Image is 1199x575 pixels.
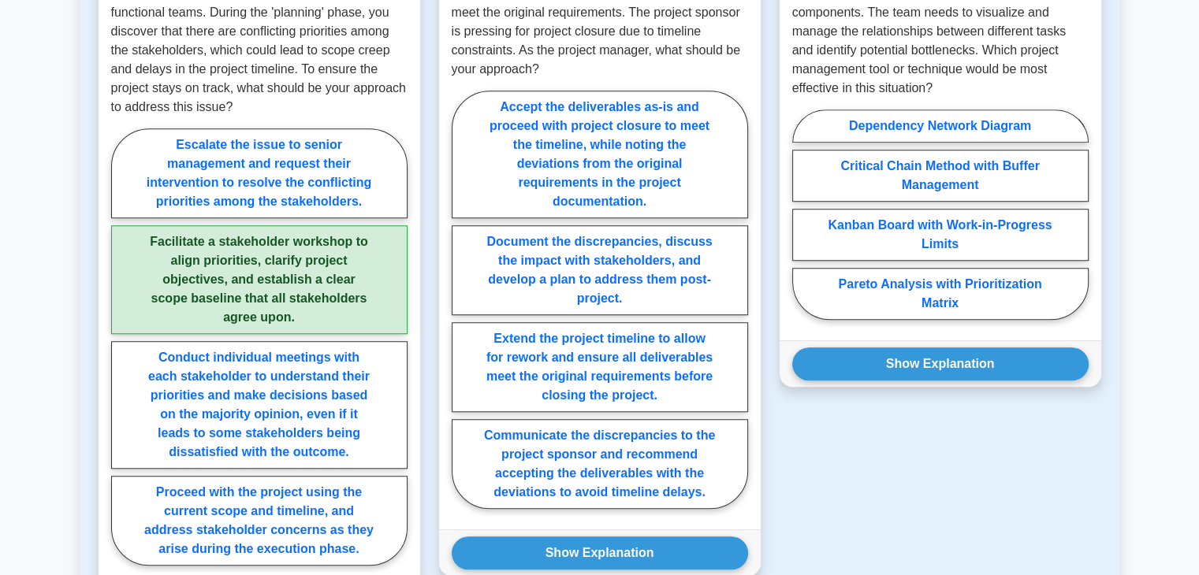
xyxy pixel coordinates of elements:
[111,225,408,334] label: Facilitate a stakeholder workshop to align priorities, clarify project objectives, and establish ...
[792,209,1089,261] label: Kanban Board with Work-in-Progress Limits
[792,347,1089,380] button: Show Explanation
[792,268,1089,320] label: Pareto Analysis with Prioritization Matrix
[452,91,748,218] label: Accept the deliverables as-is and proceed with project closure to meet the timeline, while noting...
[452,322,748,412] label: Extend the project timeline to allow for rework and ensure all deliverables meet the original req...
[792,150,1089,202] label: Critical Chain Method with Buffer Management
[452,536,748,569] button: Show Explanation
[111,128,408,218] label: Escalate the issue to senior management and request their intervention to resolve the conflicting...
[792,109,1089,143] label: Dependency Network Diagram
[111,476,408,566] label: Proceed with the project using the current scope and timeline, and address stakeholder concerns a...
[452,419,748,509] label: Communicate the discrepancies to the project sponsor and recommend accepting the deliverables wit...
[452,225,748,315] label: Document the discrepancies, discuss the impact with stakeholders, and develop a plan to address t...
[111,341,408,469] label: Conduct individual meetings with each stakeholder to understand their priorities and make decisio...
